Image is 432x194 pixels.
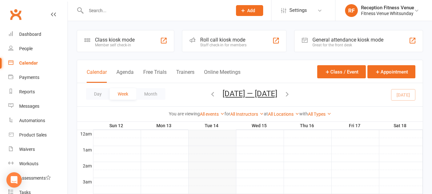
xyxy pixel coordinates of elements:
button: Add [236,5,263,16]
div: Roll call kiosk mode [200,37,247,43]
a: Clubworx [8,6,24,22]
th: 1am [77,146,93,154]
button: Week [110,88,136,100]
div: Reports [19,89,35,94]
a: All Locations [268,112,299,117]
button: Class / Event [317,65,366,78]
div: Payments [19,75,39,80]
div: Reception Fitness Venue [361,5,414,11]
th: Tue 14 [188,122,236,130]
button: Free Trials [143,69,167,83]
strong: at [264,111,268,116]
div: Calendar [19,60,38,66]
a: Calendar [8,56,67,70]
div: Workouts [19,161,38,166]
a: Assessments [8,171,67,185]
a: Dashboard [8,27,67,42]
button: Appointment [367,65,415,78]
a: All Instructors [230,112,264,117]
div: Member self check-in [95,43,135,47]
div: Dashboard [19,32,41,37]
th: Sun 12 [93,122,141,130]
button: Trainers [176,69,194,83]
div: People [19,46,33,51]
a: Payments [8,70,67,85]
strong: for [224,111,230,116]
a: Product Sales [8,128,67,142]
div: Open Intercom Messenger [6,172,22,188]
div: General attendance kiosk mode [312,37,383,43]
th: Sat 18 [379,122,423,130]
th: Fri 17 [331,122,379,130]
th: 2am [77,162,93,170]
a: All events [200,112,224,117]
button: Day [86,88,110,100]
div: Class kiosk mode [95,37,135,43]
a: Automations [8,113,67,128]
div: Waivers [19,147,35,152]
button: Calendar [87,69,107,83]
button: Online Meetings [204,69,240,83]
button: Agenda [116,69,134,83]
th: 3am [77,178,93,186]
div: Great for the front desk [312,43,383,47]
div: RF [345,4,358,17]
a: Workouts [8,157,67,171]
div: Product Sales [19,132,47,137]
th: Thu 16 [284,122,331,130]
a: Waivers [8,142,67,157]
th: 12am [77,130,93,138]
strong: You are viewing [169,111,200,116]
span: Settings [289,3,307,18]
div: Assessments [19,175,51,181]
div: Fitness Venue Whitsunday [361,11,414,16]
a: Messages [8,99,67,113]
a: Reports [8,85,67,99]
span: Add [247,8,255,13]
a: People [8,42,67,56]
input: Search... [84,6,228,15]
div: Messages [19,104,39,109]
strong: with [299,111,308,116]
button: [DATE] — [DATE] [223,89,277,98]
th: Wed 15 [236,122,284,130]
th: Mon 13 [141,122,188,130]
a: All Types [308,112,331,117]
div: Automations [19,118,45,123]
button: Month [136,88,165,100]
div: Staff check-in for members [200,43,247,47]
